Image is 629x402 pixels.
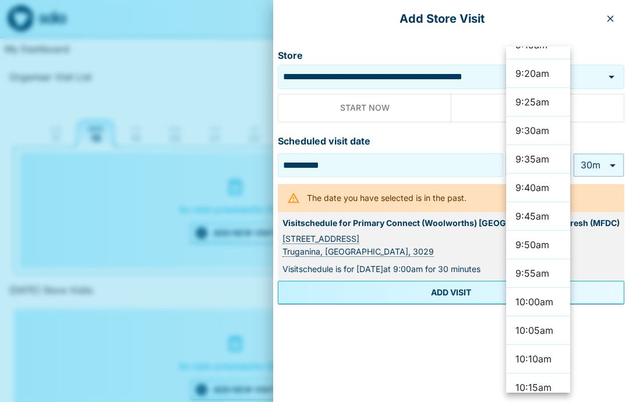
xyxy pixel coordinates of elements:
[506,174,570,202] li: 9:40am
[506,288,570,316] li: 10:00am
[506,316,570,345] li: 10:05am
[506,88,570,117] li: 9:25am
[506,373,570,402] li: 10:15am
[506,259,570,288] li: 9:55am
[506,117,570,145] li: 9:30am
[506,145,570,174] li: 9:35am
[506,59,570,88] li: 9:20am
[506,231,570,259] li: 9:50am
[506,202,570,231] li: 9:45am
[506,345,570,373] li: 10:10am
